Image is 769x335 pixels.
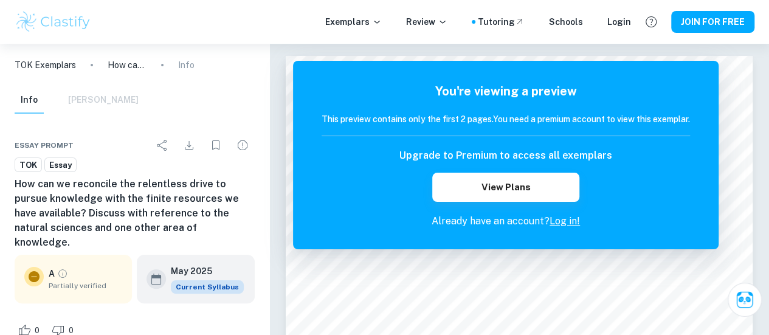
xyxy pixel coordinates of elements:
p: Already have an account? [322,214,690,229]
img: Clastify logo [15,10,92,34]
button: View Plans [432,173,579,202]
span: Current Syllabus [171,280,244,294]
p: Exemplars [325,15,382,29]
a: Tutoring [478,15,525,29]
a: TOK [15,157,42,173]
button: Info [15,87,44,114]
span: Essay prompt [15,140,74,151]
p: A [49,267,55,280]
span: Partially verified [49,280,122,291]
a: Schools [549,15,583,29]
h6: How can we reconcile the relentless drive to pursue knowledge with the finite resources we have a... [15,177,255,250]
h6: Upgrade to Premium to access all exemplars [399,148,612,163]
h6: May 2025 [171,264,234,278]
a: Log in! [550,215,580,227]
span: Essay [45,159,76,171]
p: Info [178,58,195,72]
div: Report issue [230,133,255,157]
button: Ask Clai [728,283,762,317]
h5: You're viewing a preview [322,82,690,100]
a: Login [607,15,631,29]
h6: This preview contains only the first 2 pages. You need a premium account to view this exemplar. [322,112,690,126]
p: How can we reconcile the relentless drive to pursue knowledge with the finite resources we have a... [108,58,147,72]
div: Bookmark [204,133,228,157]
a: Essay [44,157,77,173]
button: Help and Feedback [641,12,661,32]
div: Download [177,133,201,157]
a: TOK Exemplars [15,58,76,72]
button: JOIN FOR FREE [671,11,754,33]
a: Grade partially verified [57,268,68,279]
div: This exemplar is based on the current syllabus. Feel free to refer to it for inspiration/ideas wh... [171,280,244,294]
div: Share [150,133,174,157]
p: Review [406,15,447,29]
span: TOK [15,159,41,171]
